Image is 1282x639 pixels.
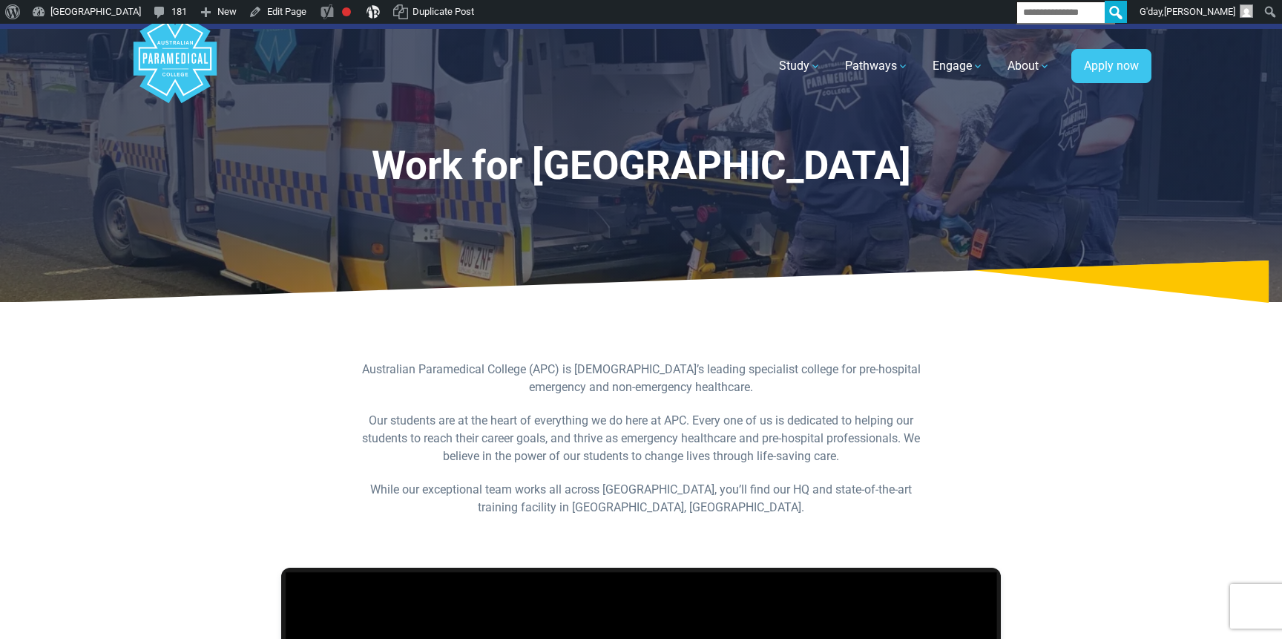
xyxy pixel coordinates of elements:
p: Our students are at the heart of everything we do here at APC. Every one of us is dedicated to he... [355,412,927,465]
p: Australian Paramedical College (APC) is [DEMOGRAPHIC_DATA]’s leading specialist college for pre-h... [355,361,927,396]
h1: Work for [GEOGRAPHIC_DATA] [207,142,1075,189]
a: About [999,45,1059,87]
p: While our exceptional team works all across [GEOGRAPHIC_DATA], you’ll find our HQ and state-of-th... [355,481,927,517]
a: Pathways [836,45,918,87]
a: Study [770,45,830,87]
a: Apply now [1071,49,1151,83]
a: Australian Paramedical College [131,29,220,104]
a: Engage [924,45,993,87]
